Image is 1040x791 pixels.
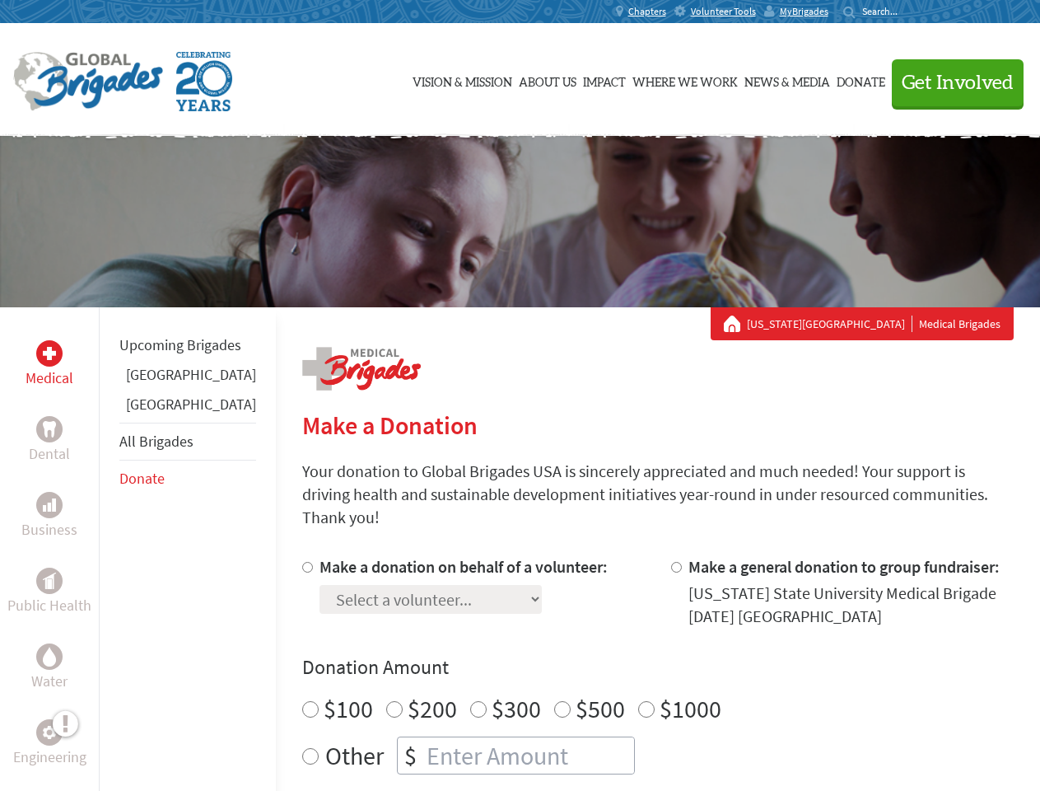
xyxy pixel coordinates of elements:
[408,693,457,724] label: $200
[688,582,1014,628] div: [US_STATE] State University Medical Brigade [DATE] [GEOGRAPHIC_DATA]
[29,416,70,466] a: DentalDental
[126,365,256,384] a: [GEOGRAPHIC_DATA]
[583,39,626,121] a: Impact
[26,340,73,390] a: MedicalMedical
[780,5,828,18] span: MyBrigades
[13,746,86,769] p: Engineering
[43,498,56,512] img: Business
[892,59,1024,106] button: Get Involved
[36,719,63,746] div: Engineering
[43,647,56,666] img: Water
[576,693,625,724] label: $500
[691,5,756,18] span: Volunteer Tools
[119,432,194,451] a: All Brigades
[36,568,63,594] div: Public Health
[837,39,885,121] a: Donate
[13,719,86,769] a: EngineeringEngineering
[492,693,541,724] label: $300
[13,52,163,111] img: Global Brigades Logo
[519,39,576,121] a: About Us
[21,518,77,541] p: Business
[36,340,63,367] div: Medical
[302,410,1014,440] h2: Make a Donation
[302,347,421,391] img: logo-medical.png
[413,39,512,121] a: Vision & Mission
[36,644,63,670] div: Water
[747,316,912,332] a: [US_STATE][GEOGRAPHIC_DATA]
[902,73,1014,93] span: Get Involved
[43,421,56,437] img: Dental
[398,737,423,774] div: $
[119,363,256,393] li: Ghana
[724,316,1000,332] div: Medical Brigades
[302,460,1014,529] p: Your donation to Global Brigades USA is sincerely appreciated and much needed! Your support is dr...
[862,5,909,17] input: Search...
[319,556,608,577] label: Make a donation on behalf of a volunteer:
[325,737,384,775] label: Other
[632,39,738,121] a: Where We Work
[176,52,232,111] img: Global Brigades Celebrating 20 Years
[29,442,70,466] p: Dental
[324,693,373,724] label: $100
[36,416,63,442] div: Dental
[119,335,241,354] a: Upcoming Brigades
[628,5,666,18] span: Chapters
[119,461,256,497] li: Donate
[43,573,56,589] img: Public Health
[7,594,91,617] p: Public Health
[36,492,63,518] div: Business
[31,670,68,693] p: Water
[119,393,256,423] li: Guatemala
[26,367,73,390] p: Medical
[423,737,634,774] input: Enter Amount
[119,469,165,488] a: Donate
[43,726,56,739] img: Engineering
[119,423,256,461] li: All Brigades
[302,654,1014,681] h4: Donation Amount
[660,693,721,724] label: $1000
[43,347,56,360] img: Medical
[744,39,830,121] a: News & Media
[21,492,77,541] a: BusinessBusiness
[119,327,256,363] li: Upcoming Brigades
[31,644,68,693] a: WaterWater
[7,568,91,617] a: Public HealthPublic Health
[688,556,1000,577] label: Make a general donation to group fundraiser:
[126,395,256,414] a: [GEOGRAPHIC_DATA]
